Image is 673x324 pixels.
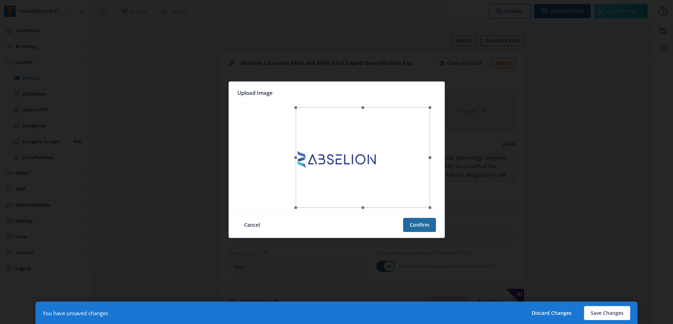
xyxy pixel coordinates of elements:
[232,107,442,208] img: 8AAEceTjYHAACIiD1SAAAAERGkAAAAIiJIAQAARESQAgAAiIggBQAAEBFBCgAAICKCFAAAQEQEKQAAgIgIUgAAABERpAAAACI...
[237,87,273,98] span: Upload Image
[237,218,267,232] button: Cancel
[584,306,630,320] button: Save Changes
[43,310,108,317] div: You have unsaved changes
[403,218,436,232] button: Confirm
[525,306,578,320] button: Discard Changes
